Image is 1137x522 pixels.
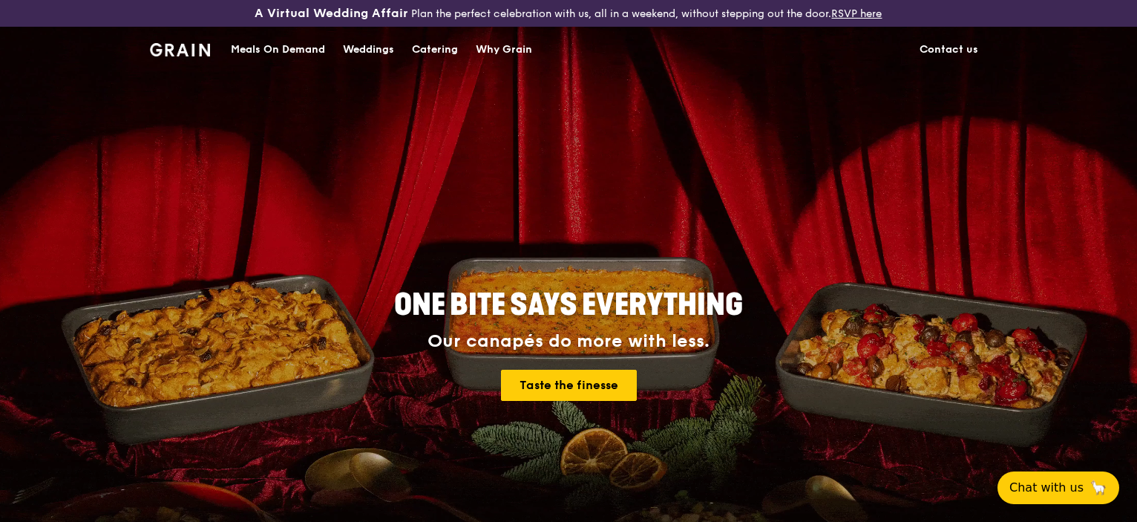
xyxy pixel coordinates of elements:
[911,27,987,72] a: Contact us
[150,26,210,71] a: GrainGrain
[334,27,403,72] a: Weddings
[997,472,1119,504] button: Chat with us🦙
[1090,479,1107,497] span: 🦙
[150,43,210,56] img: Grain
[189,6,947,21] div: Plan the perfect celebration with us, all in a weekend, without stepping out the door.
[343,27,394,72] div: Weddings
[255,6,408,21] h3: A Virtual Wedding Affair
[501,370,637,401] a: Taste the finesse
[403,27,467,72] a: Catering
[394,287,743,323] span: ONE BITE SAYS EVERYTHING
[231,27,325,72] div: Meals On Demand
[476,27,532,72] div: Why Grain
[1009,479,1084,497] span: Chat with us
[301,331,836,352] div: Our canapés do more with less.
[831,7,882,20] a: RSVP here
[412,27,458,72] div: Catering
[467,27,541,72] a: Why Grain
